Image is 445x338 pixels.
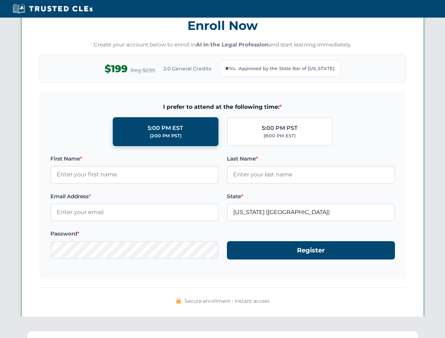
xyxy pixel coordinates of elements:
[227,241,395,260] button: Register
[227,204,395,221] input: Georgia (GA)
[227,166,395,183] input: Enter your last name
[50,166,218,183] input: Enter your first name
[227,155,395,163] label: Last Name
[50,102,395,112] span: I prefer to attend at the following time:
[176,298,181,303] img: 🔒
[50,155,218,163] label: First Name
[105,61,128,77] span: $199
[50,204,218,221] input: Enter your email
[50,192,218,201] label: Email Address
[50,230,218,238] label: Password
[185,297,270,305] span: Secure enrollment • Instant access
[264,132,296,139] div: (8:00 PM EST)
[196,41,269,48] strong: AI in the Legal Profession
[130,66,155,75] span: Reg $299
[150,132,181,139] div: (2:00 PM PST)
[226,64,236,74] img: Georgia Bar
[148,124,183,133] div: 5:00 PM EST
[227,192,395,201] label: State
[39,41,406,49] p: Create your account below to enroll in and start learning immediately.
[11,4,95,14] img: Trusted CLEs
[163,65,211,73] span: 2.0 General Credits
[39,14,406,37] h3: Enroll Now
[239,65,334,72] span: Approved by the State Bar of [US_STATE]
[262,124,298,133] div: 5:00 PM PST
